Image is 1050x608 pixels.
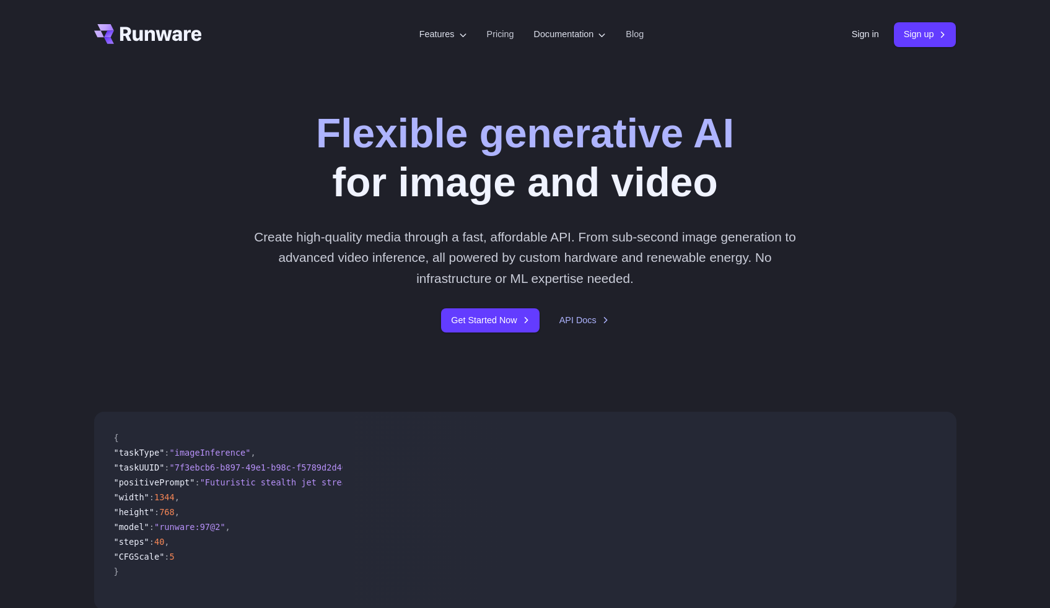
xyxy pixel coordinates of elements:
[164,448,169,458] span: :
[419,27,467,41] label: Features
[225,522,230,532] span: ,
[114,552,165,562] span: "CFGScale"
[114,537,149,547] span: "steps"
[170,463,362,472] span: "7f3ebcb6-b897-49e1-b98c-f5789d2d40d7"
[114,448,165,458] span: "taskType"
[164,463,169,472] span: :
[114,492,149,502] span: "width"
[250,448,255,458] span: ,
[114,567,119,576] span: }
[441,308,539,332] a: Get Started Now
[559,313,609,328] a: API Docs
[175,492,180,502] span: ,
[316,109,734,207] h1: for image and video
[175,507,180,517] span: ,
[200,477,662,487] span: "Futuristic stealth jet streaking through a neon-lit cityscape with glowing purple exhaust"
[159,507,175,517] span: 768
[164,537,169,547] span: ,
[316,110,734,156] strong: Flexible generative AI
[94,24,202,44] a: Go to /
[114,477,195,487] span: "positivePrompt"
[149,492,154,502] span: :
[154,522,225,532] span: "runware:97@2"
[249,227,801,289] p: Create high-quality media through a fast, affordable API. From sub-second image generation to adv...
[149,522,154,532] span: :
[195,477,199,487] span: :
[114,522,149,532] span: "model"
[487,27,514,41] a: Pricing
[114,507,154,517] span: "height"
[894,22,956,46] a: Sign up
[114,433,119,443] span: {
[154,507,159,517] span: :
[170,552,175,562] span: 5
[626,27,644,41] a: Blog
[154,537,164,547] span: 40
[170,448,251,458] span: "imageInference"
[114,463,165,472] span: "taskUUID"
[154,492,175,502] span: 1344
[149,537,154,547] span: :
[534,27,606,41] label: Documentation
[164,552,169,562] span: :
[852,27,879,41] a: Sign in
